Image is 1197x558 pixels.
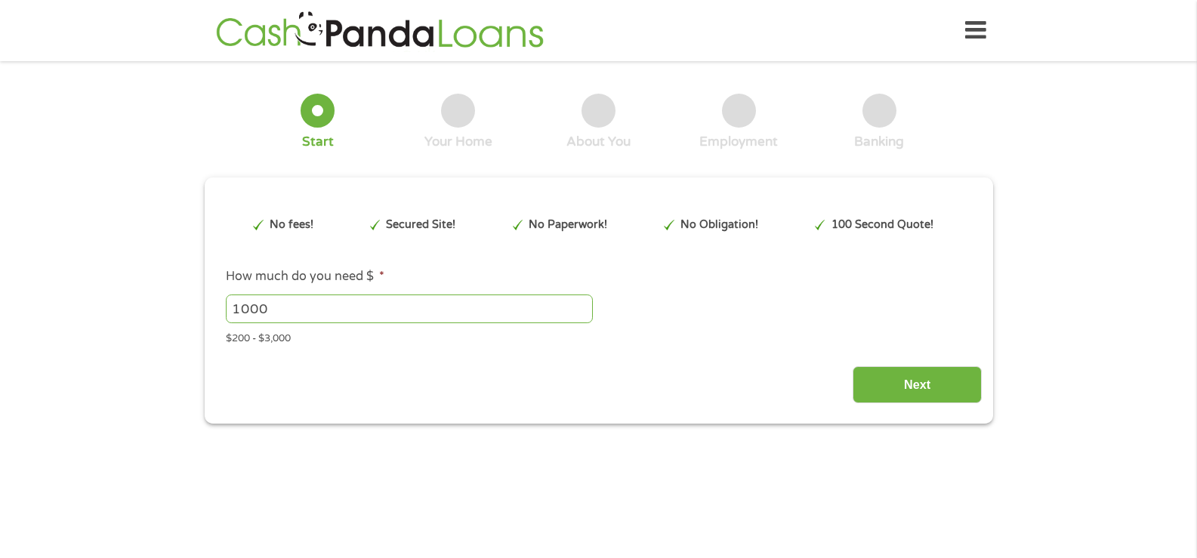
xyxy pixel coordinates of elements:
p: No fees! [270,217,313,233]
p: 100 Second Quote! [831,217,933,233]
input: Next [853,366,982,403]
div: Employment [699,134,778,150]
p: No Paperwork! [529,217,607,233]
label: How much do you need $ [226,269,384,285]
img: GetLoanNow Logo [211,9,548,52]
div: About You [566,134,631,150]
div: Your Home [424,134,492,150]
p: Secured Site! [386,217,455,233]
div: Start [302,134,334,150]
div: $200 - $3,000 [226,326,970,347]
div: Banking [854,134,904,150]
p: No Obligation! [680,217,758,233]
